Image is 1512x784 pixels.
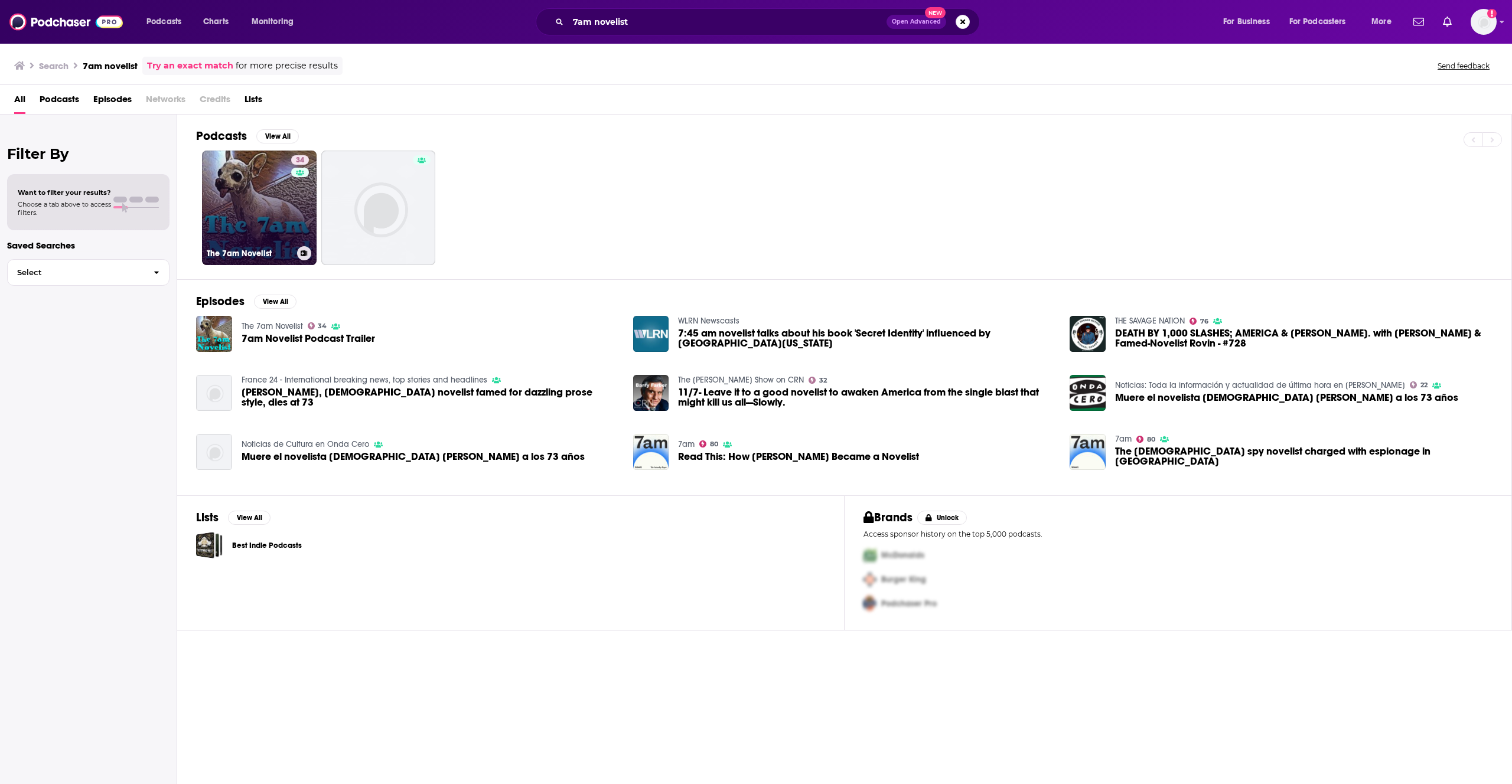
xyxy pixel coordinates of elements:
[8,269,144,276] span: Select
[1115,446,1493,466] a: The Australian spy novelist charged with espionage in China
[200,90,230,114] span: Credits
[1487,9,1497,18] svg: Add a profile image
[7,240,170,251] p: Saved Searches
[809,377,827,384] a: 32
[195,12,236,31] a: Charts
[678,387,1055,407] a: 11/7- Leave it to a good novelist to awaken America from the single blast that might kill us all-...
[1190,318,1208,325] a: 76
[196,532,223,558] a: Best Indie Podcasts
[40,90,79,114] span: Podcasts
[1471,9,1497,35] img: User Profile
[254,295,296,309] button: View All
[7,259,170,286] button: Select
[242,439,369,449] a: Noticias de Cultura en Onda Cero
[678,328,1055,348] a: 7:45 am novelist talks about his book 'Secret Identity' influenced by South Florida
[859,543,881,567] img: First Pro Logo
[147,59,233,73] a: Try an exact match
[892,19,941,25] span: Open Advanced
[207,249,292,259] h3: The 7am Novelist
[202,151,317,265] a: 34The 7am Novelist
[1115,380,1405,390] a: Noticias: Toda la información y actualidad de última hora en Onda Cero
[1409,12,1429,32] a: Show notifications dropdown
[14,90,25,114] a: All
[1282,12,1363,31] button: open menu
[242,334,375,344] a: 7am Novelist Podcast Trailer
[1410,381,1428,388] a: 22
[1289,14,1346,30] span: For Podcasters
[291,155,309,165] a: 34
[18,188,111,197] span: Want to filter your results?
[196,510,271,525] a: ListsView All
[678,452,919,462] a: Read This: How Geraldine Brooks Became a Novelist
[7,145,170,162] h2: Filter By
[1223,14,1270,30] span: For Business
[18,200,111,217] span: Choose a tab above to access filters.
[232,539,302,552] a: Best Indie Podcasts
[93,90,132,114] a: Episodes
[256,129,299,143] button: View All
[39,60,69,71] h3: Search
[196,294,245,309] h2: Episodes
[242,452,585,462] span: Muere el novelista [DEMOGRAPHIC_DATA] [PERSON_NAME] a los 73 años
[925,7,946,18] span: New
[1371,14,1392,30] span: More
[196,129,247,143] h2: Podcasts
[1420,383,1428,388] span: 22
[228,511,271,525] button: View All
[236,59,338,73] span: for more precise results
[296,155,304,166] span: 34
[633,316,669,352] img: 7:45 am novelist talks about his book 'Secret Identity' influenced by South Florida
[1434,61,1493,71] button: Send feedback
[881,550,924,560] span: McDonalds
[196,510,219,525] h2: Lists
[196,434,232,470] img: Muere el novelista británico Martin Amis a los 73 años
[863,510,913,525] h2: Brands
[1471,9,1497,35] span: Logged in as LaurenSWPR
[1070,434,1106,470] img: The Australian spy novelist charged with espionage in China
[547,8,991,35] div: Search podcasts, credits, & more...
[242,387,619,407] span: [PERSON_NAME], [DEMOGRAPHIC_DATA] novelist famed for dazzling prose style, dies at 73
[1200,319,1208,324] span: 76
[678,375,804,385] a: The Barry Farber Show on CRN
[678,452,919,462] span: Read This: How [PERSON_NAME] Became a Novelist
[1070,316,1106,352] img: DEATH BY 1,000 SLASHES; AMERICA & TRUMP. with Savage & Famed-Novelist Rovin - #728
[83,60,138,71] h3: 7am novelist
[1363,12,1406,31] button: open menu
[242,452,585,462] a: Muere el novelista británico Martin Amis a los 73 años
[917,511,967,525] button: Unlock
[196,375,232,411] a: Martin Amis, British novelist famed for dazzling prose style, dies at 73
[1115,393,1458,403] span: Muere el novelista [DEMOGRAPHIC_DATA] [PERSON_NAME] a los 73 años
[1438,12,1456,32] a: Show notifications dropdown
[819,378,827,383] span: 32
[196,294,296,309] a: EpisodesView All
[196,129,299,143] a: PodcastsView All
[863,530,1493,538] p: Access sponsor history on the top 5,000 podcasts.
[245,90,262,114] a: Lists
[1147,437,1155,442] span: 80
[699,440,718,447] a: 80
[243,12,309,31] button: open menu
[242,375,487,385] a: France 24 - International breaking news, top stories and headlines
[633,434,669,470] img: Read This: How Geraldine Brooks Became a Novelist
[633,375,669,411] img: 11/7- Leave it to a good novelist to awaken America from the single blast that might kill us all-...
[242,321,303,331] a: The 7am Novelist
[203,14,229,30] span: Charts
[859,592,881,616] img: Third Pro Logo
[1115,328,1493,348] span: DEATH BY 1,000 SLASHES; AMERICA & [PERSON_NAME]. with [PERSON_NAME] & Famed-Novelist Rovin - #728
[1136,436,1155,443] a: 80
[242,387,619,407] a: Martin Amis, British novelist famed for dazzling prose style, dies at 73
[9,11,123,33] img: Podchaser - Follow, Share and Rate Podcasts
[1115,434,1132,444] a: 7am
